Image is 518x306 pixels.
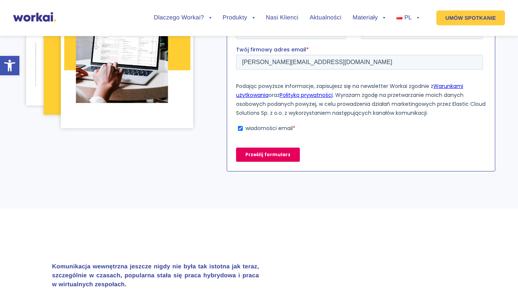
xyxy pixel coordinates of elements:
[236,15,486,168] iframe: Form 0
[52,264,259,288] strong: Komunikacja wewnętrzna jeszcze nigdy nie była tak istotna jak teraz, szczególnie w czasach, popul...
[404,15,412,21] span: PL
[223,15,255,21] a: Produkty
[266,15,298,21] a: Nasi Klienci
[154,15,211,21] a: Dlaczego Workai?
[353,15,386,21] a: Materiały
[436,10,505,25] a: UMÓW SPOTKANIE
[310,15,341,21] a: Aktualności
[396,15,419,21] a: PL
